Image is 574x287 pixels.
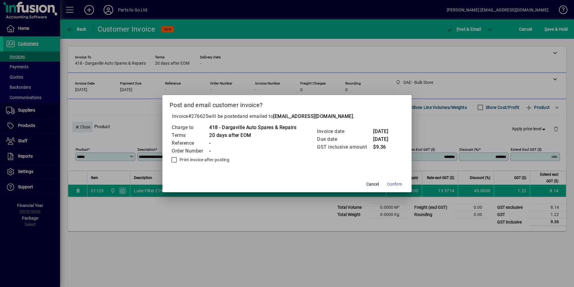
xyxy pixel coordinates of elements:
h2: Post and email customer invoice? [162,95,412,113]
b: [EMAIL_ADDRESS][DOMAIN_NAME] [273,113,353,119]
td: 20 days after EOM [209,131,296,139]
td: [DATE] [373,128,397,135]
p: Invoice will be posted . [170,113,404,120]
td: - [209,139,296,147]
td: Order Number [171,147,209,155]
button: Confirm [385,179,404,190]
span: Confirm [387,181,402,187]
td: Charge to [171,124,209,131]
td: Terms [171,131,209,139]
label: Print invoice after posting [178,157,229,163]
button: Cancel [363,179,382,190]
td: [DATE] [373,135,397,143]
td: - [209,147,296,155]
span: Cancel [366,181,379,187]
td: 418 - Dargaville Auto Spares & Repairs [209,124,296,131]
td: Due date [317,135,373,143]
td: $9.36 [373,143,397,151]
span: and emailed to [240,113,353,119]
td: Invoice date [317,128,373,135]
td: Reference [171,139,209,147]
td: GST inclusive amount [317,143,373,151]
span: #276625 [188,113,209,119]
